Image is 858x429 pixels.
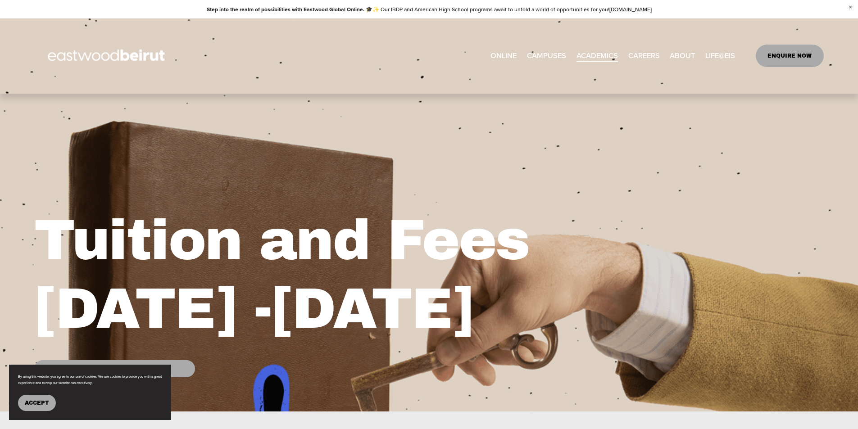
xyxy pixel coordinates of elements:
[577,49,618,63] a: folder dropdown
[18,374,162,386] p: By using this website, you agree to our use of cookies. We use cookies to provide you with a grea...
[705,49,735,63] span: LIFE@EIS
[18,395,56,411] button: Accept
[527,49,566,63] span: CAMPUSES
[756,45,824,67] a: ENQUIRE NOW
[670,49,695,63] span: ABOUT
[527,49,566,63] a: folder dropdown
[628,49,660,63] a: CAREERS
[490,49,517,63] a: ONLINE
[34,360,195,377] a: Download Tuition + Fees 2025-26
[34,33,181,79] img: EastwoodIS Global Site
[609,5,652,13] a: [DOMAIN_NAME]
[577,49,618,63] span: ACADEMICS
[34,207,625,343] h1: Tuition and Fees [DATE] -[DATE]
[670,49,695,63] a: folder dropdown
[25,400,49,406] span: Accept
[705,49,735,63] a: folder dropdown
[9,365,171,420] section: Cookie banner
